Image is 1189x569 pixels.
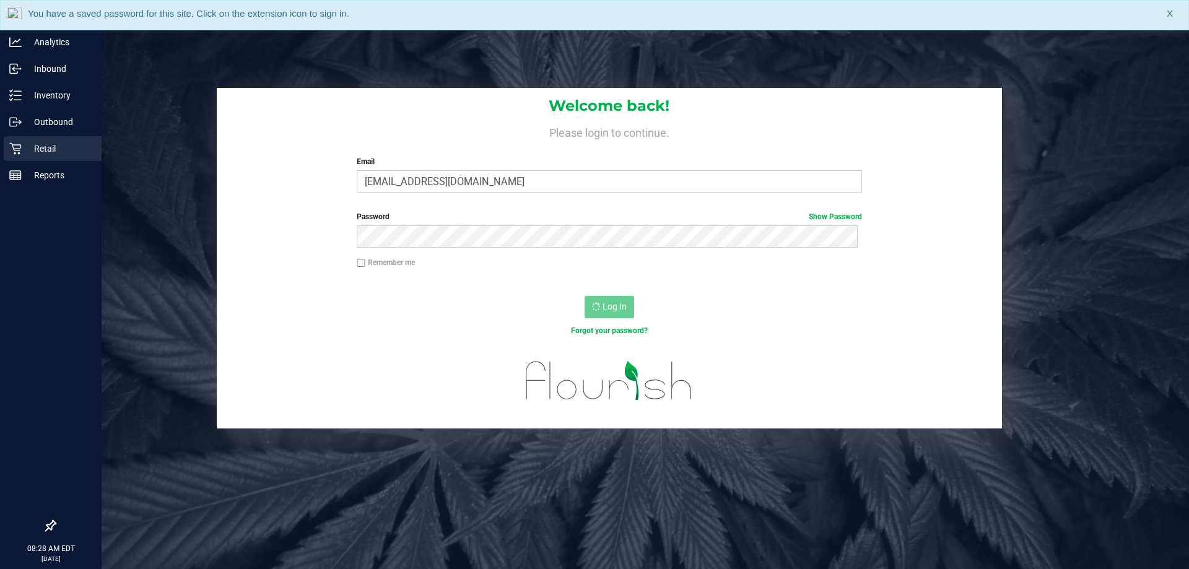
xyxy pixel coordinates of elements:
[357,259,365,267] input: Remember me
[511,349,707,412] img: flourish_logo.svg
[22,115,96,129] p: Outbound
[28,8,349,19] span: You have a saved password for this site. Click on the extension icon to sign in.
[9,89,22,102] inline-svg: Inventory
[22,88,96,103] p: Inventory
[9,36,22,48] inline-svg: Analytics
[1167,7,1173,21] span: X
[9,63,22,75] inline-svg: Inbound
[357,257,415,268] label: Remember me
[809,212,862,221] a: Show Password
[217,124,1002,139] h4: Please login to continue.
[9,142,22,155] inline-svg: Retail
[585,296,634,318] button: Log In
[9,116,22,128] inline-svg: Outbound
[22,35,96,50] p: Analytics
[7,7,22,24] img: notLoggedInIcon.png
[6,543,96,554] p: 08:28 AM EDT
[9,169,22,181] inline-svg: Reports
[217,98,1002,114] h1: Welcome back!
[22,168,96,183] p: Reports
[603,302,627,311] span: Log In
[6,554,96,563] p: [DATE]
[357,156,861,167] label: Email
[22,61,96,76] p: Inbound
[22,141,96,156] p: Retail
[571,326,648,335] a: Forgot your password?
[357,212,390,221] span: Password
